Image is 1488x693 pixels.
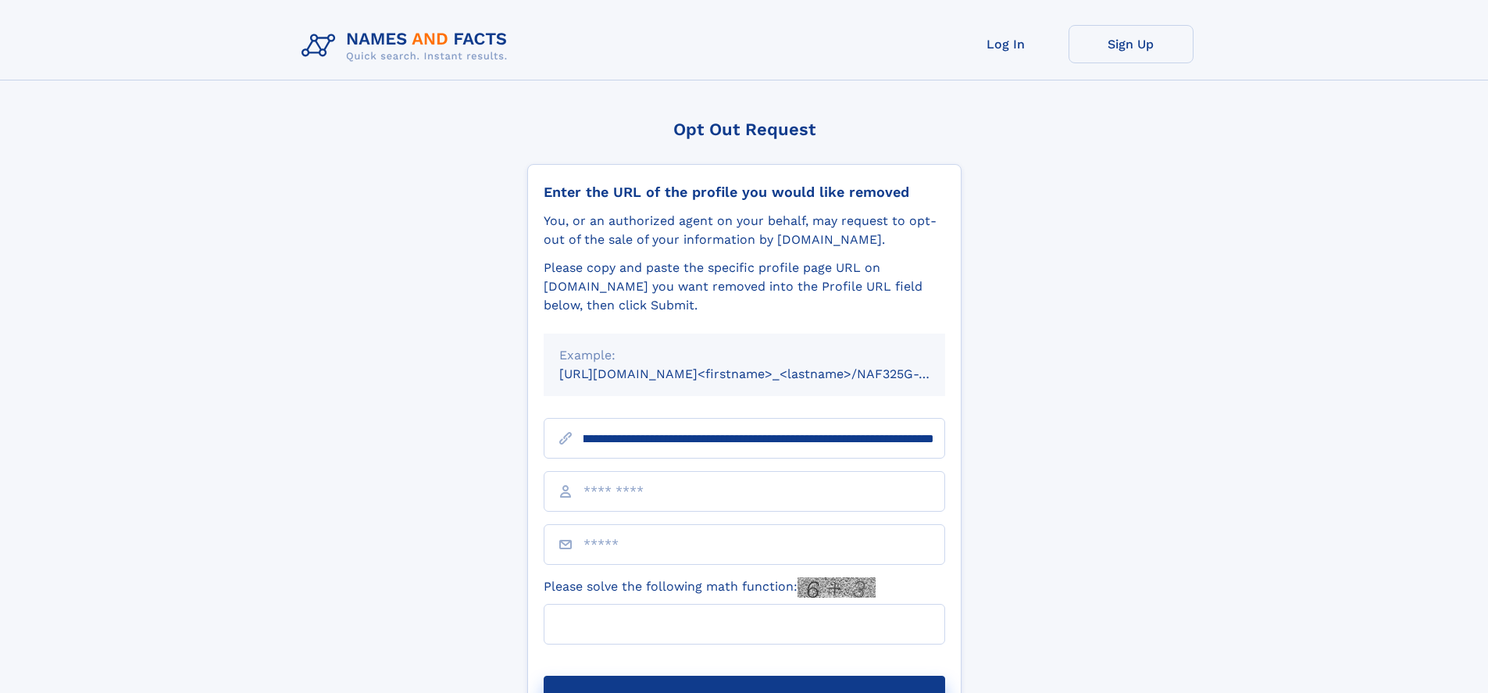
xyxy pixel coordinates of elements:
[295,25,520,67] img: Logo Names and Facts
[559,366,975,381] small: [URL][DOMAIN_NAME]<firstname>_<lastname>/NAF325G-xxxxxxxx
[527,120,962,139] div: Opt Out Request
[944,25,1069,63] a: Log In
[544,577,876,598] label: Please solve the following math function:
[544,259,945,315] div: Please copy and paste the specific profile page URL on [DOMAIN_NAME] you want removed into the Pr...
[544,212,945,249] div: You, or an authorized agent on your behalf, may request to opt-out of the sale of your informatio...
[544,184,945,201] div: Enter the URL of the profile you would like removed
[559,346,930,365] div: Example:
[1069,25,1194,63] a: Sign Up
